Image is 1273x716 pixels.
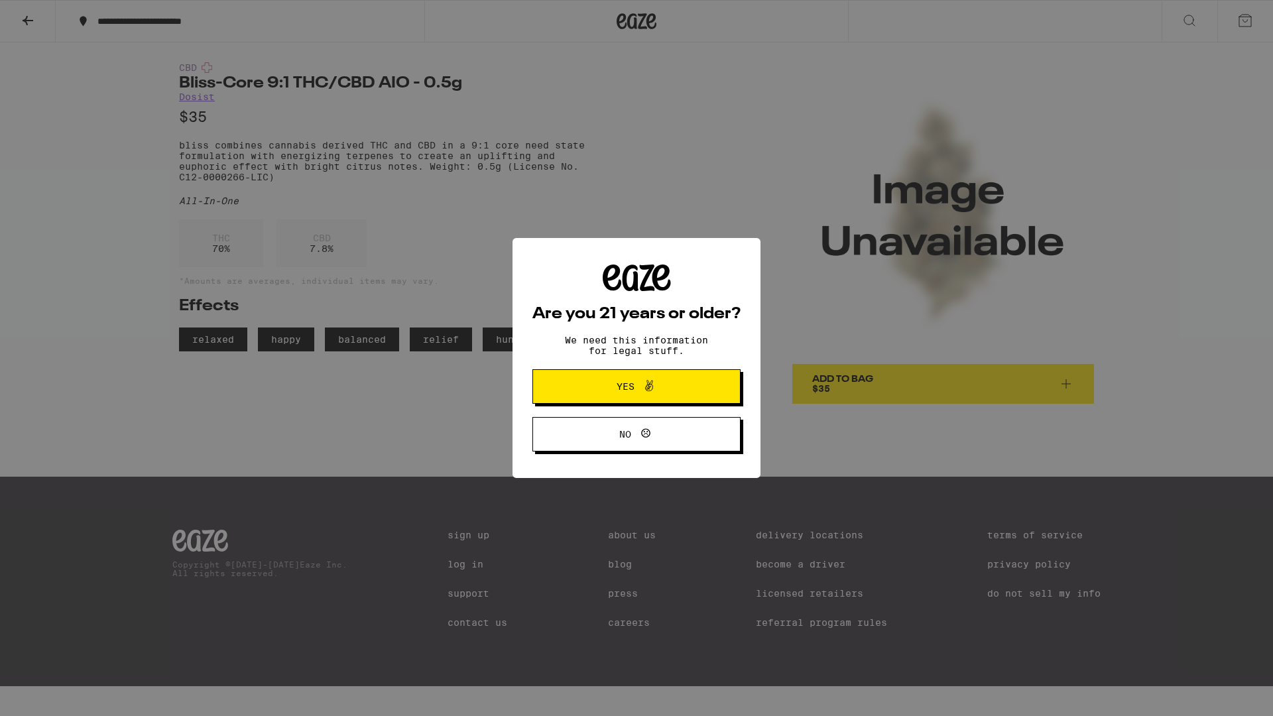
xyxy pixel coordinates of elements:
[617,382,635,391] span: Yes
[554,335,719,356] p: We need this information for legal stuff.
[532,417,741,451] button: No
[532,369,741,404] button: Yes
[532,306,741,322] h2: Are you 21 years or older?
[619,430,631,439] span: No
[1190,676,1260,709] iframe: Opens a widget where you can find more information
